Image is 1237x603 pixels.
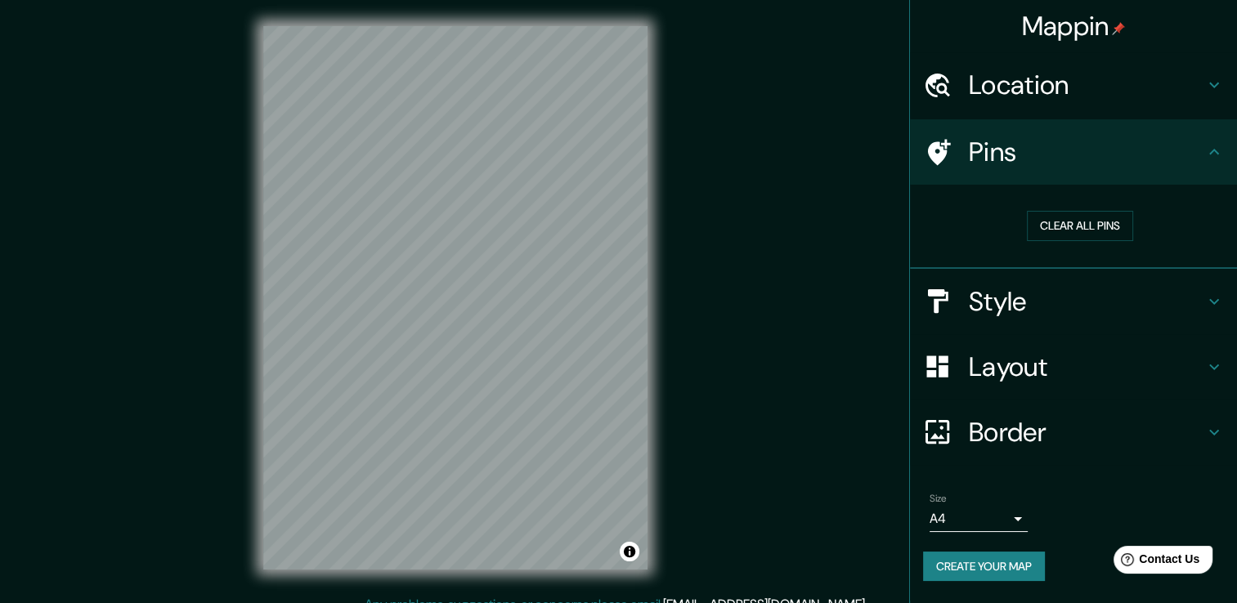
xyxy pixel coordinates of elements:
[969,136,1204,168] h4: Pins
[969,416,1204,449] h4: Border
[910,400,1237,465] div: Border
[1091,539,1219,585] iframe: Help widget launcher
[930,491,947,505] label: Size
[910,52,1237,118] div: Location
[1112,22,1125,35] img: pin-icon.png
[620,542,639,561] button: Toggle attribution
[923,552,1045,582] button: Create your map
[969,285,1204,318] h4: Style
[1022,10,1126,42] h4: Mappin
[930,506,1028,532] div: A4
[969,69,1204,101] h4: Location
[969,351,1204,383] h4: Layout
[910,119,1237,185] div: Pins
[910,269,1237,334] div: Style
[910,334,1237,400] div: Layout
[1027,211,1133,241] button: Clear all pins
[263,26,648,569] canvas: Map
